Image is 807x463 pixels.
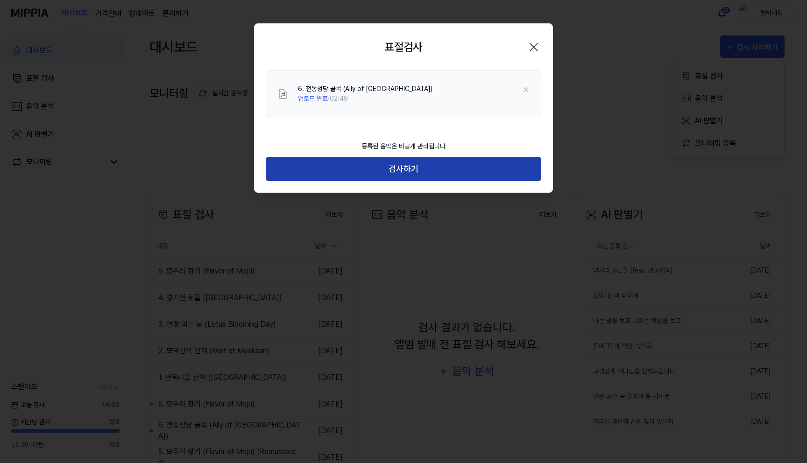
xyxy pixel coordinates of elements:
div: 등록된 음악은 비공개 관리됩니다 [356,136,451,157]
button: 검사하기 [266,157,541,182]
div: 6. 전동성당 골목 (Ally of [GEOGRAPHIC_DATA]) [298,84,432,94]
span: 업로드 완료 [298,95,328,102]
img: File Select [277,88,289,99]
div: · 02:49 [298,94,432,104]
h2: 표절검사 [384,39,423,56]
